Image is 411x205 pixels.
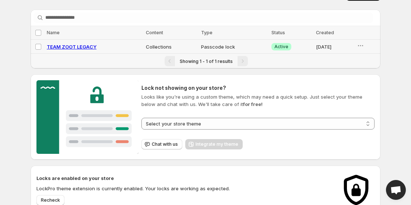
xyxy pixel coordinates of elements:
[36,174,330,182] h2: Locks are enabled on your store
[243,101,263,107] strong: for free!
[314,40,355,54] td: [DATE]
[201,30,212,35] span: Type
[47,44,96,50] a: TEAM ZOOT LEGACY
[36,185,330,192] p: LockPro theme extension is currently enabled. Your locks are working as expected.
[31,53,380,68] nav: Pagination
[199,40,269,54] td: Passcode lock
[141,93,375,108] p: Looks like you're using a custom theme, which may need a quick setup. Just select your theme belo...
[141,84,375,92] h2: Lock not showing on your store?
[144,40,199,54] td: Collections
[386,180,406,200] a: Open chat
[47,30,60,35] span: Name
[141,139,182,149] button: Chat with us
[146,30,163,35] span: Content
[274,44,288,50] span: Active
[180,59,233,64] span: Showing 1 - 1 of 1 results
[271,30,285,35] span: Status
[316,30,334,35] span: Created
[36,80,138,154] img: Customer support
[152,141,178,147] span: Chat with us
[41,197,60,203] span: Recheck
